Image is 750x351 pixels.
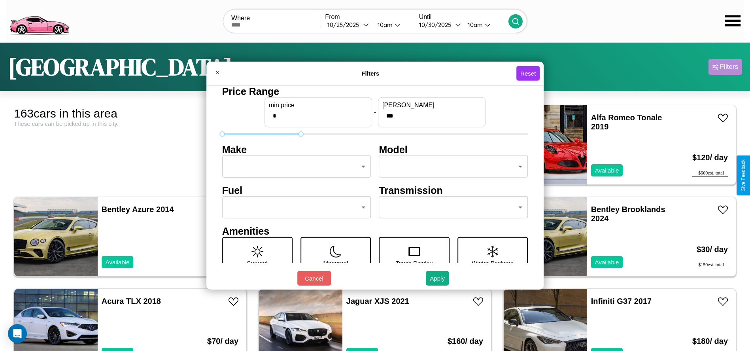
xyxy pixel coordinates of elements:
[325,13,414,21] label: From
[222,184,371,196] h4: Fuel
[222,85,528,97] h4: Price Range
[14,120,247,127] div: These cars can be picked up in this city.
[225,70,516,77] h4: Filters
[346,297,409,305] a: Jaguar XJS 2021
[374,21,395,28] div: 10am
[595,165,619,176] p: Available
[464,21,485,28] div: 10am
[591,297,652,305] a: Infiniti G37 2017
[426,271,449,286] button: Apply
[371,21,414,29] button: 10am
[247,257,268,268] p: Sunroof
[692,170,728,176] div: $ 600 est. total
[461,21,508,29] button: 10am
[297,271,331,286] button: Cancel
[102,297,161,305] a: Acura TLX 2018
[106,257,130,268] p: Available
[102,205,174,214] a: Bentley Azure 2014
[325,21,371,29] button: 10/25/2025
[595,257,619,268] p: Available
[419,13,508,21] label: Until
[379,184,528,196] h4: Transmission
[231,15,321,22] label: Where
[720,63,738,71] div: Filters
[591,205,665,223] a: Bentley Brooklands 2024
[14,107,247,120] div: 163 cars in this area
[8,51,232,83] h1: [GEOGRAPHIC_DATA]
[708,59,742,75] button: Filters
[419,21,455,28] div: 10 / 30 / 2025
[692,145,728,170] h3: $ 120 / day
[6,4,72,37] img: logo
[697,262,728,268] div: $ 150 est. total
[269,101,368,108] label: min price
[741,159,746,192] div: Give Feedback
[697,237,728,262] h3: $ 30 / day
[516,66,540,81] button: Reset
[382,101,481,108] label: [PERSON_NAME]
[374,107,376,118] p: -
[222,144,371,155] h4: Make
[327,21,363,28] div: 10 / 25 / 2025
[591,113,662,131] a: Alfa Romeo Tonale 2019
[396,257,433,268] p: Touch Display
[222,225,528,237] h4: Amenities
[323,257,348,268] p: Moonroof
[472,257,514,268] p: Winter Package
[379,144,528,155] h4: Model
[8,324,27,343] div: Open Intercom Messenger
